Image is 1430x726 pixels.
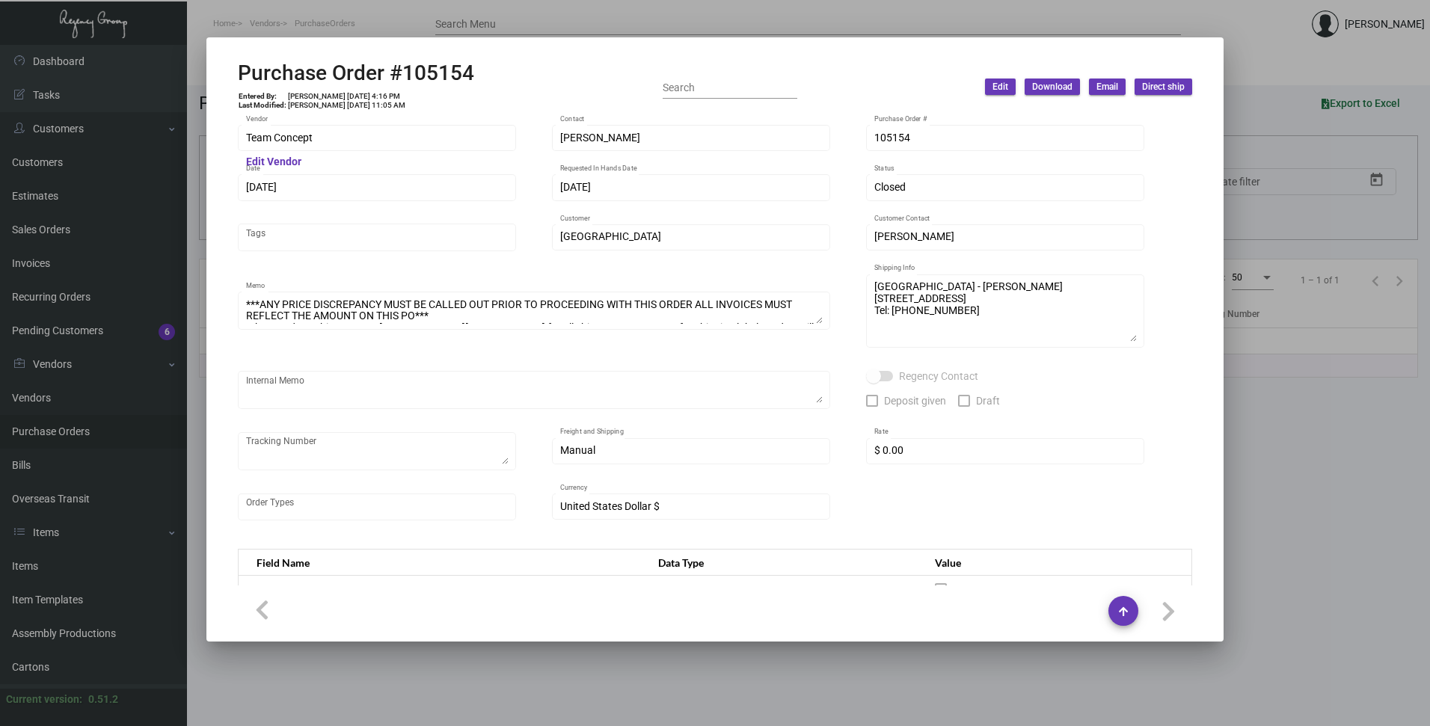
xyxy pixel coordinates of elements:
[1142,81,1185,93] span: Direct ship
[238,61,474,86] h2: Purchase Order #105154
[1032,81,1072,93] span: Download
[1089,79,1126,95] button: Email
[874,181,906,193] span: Closed
[884,392,946,410] span: Deposit given
[246,156,301,168] mat-hint: Edit Vendor
[985,79,1016,95] button: Edit
[920,550,1191,576] th: Value
[88,692,118,707] div: 0.51.2
[1025,79,1080,95] button: Download
[6,692,82,707] div: Current version:
[238,92,287,101] td: Entered By:
[287,92,406,101] td: [PERSON_NAME] [DATE] 4:16 PM
[287,101,406,110] td: [PERSON_NAME] [DATE] 11:05 AM
[238,101,287,110] td: Last Modified:
[992,81,1008,93] span: Edit
[1135,79,1192,95] button: Direct ship
[257,582,327,595] span: Order On Hold
[658,582,696,595] span: Boolean
[1096,81,1118,93] span: Email
[899,367,978,385] span: Regency Contact
[560,444,595,456] span: Manual
[643,550,920,576] th: Data Type
[239,550,644,576] th: Field Name
[976,392,1000,410] span: Draft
